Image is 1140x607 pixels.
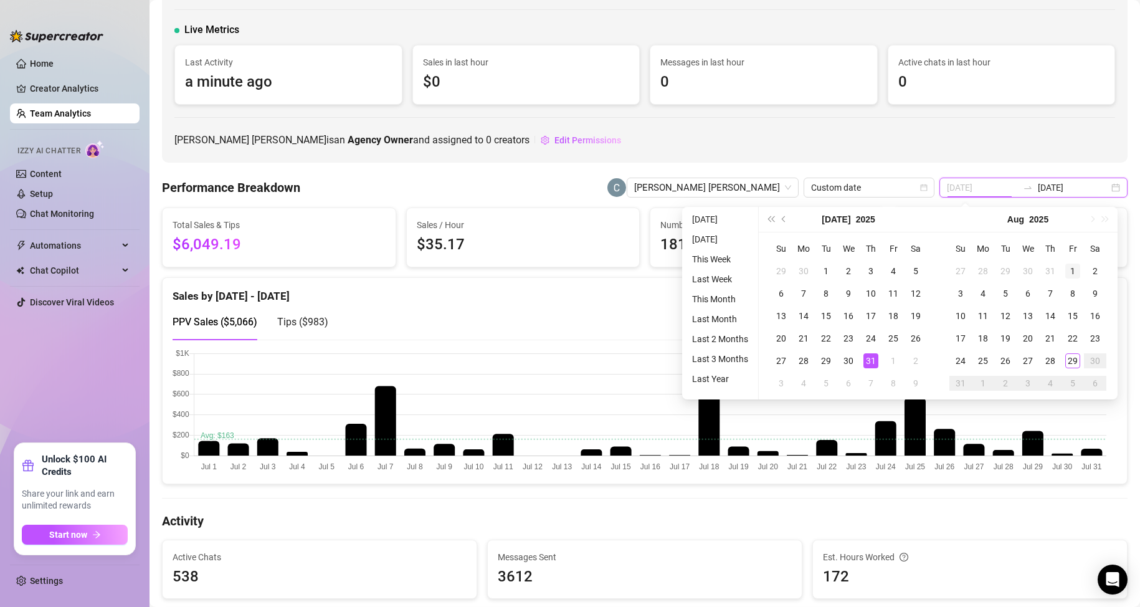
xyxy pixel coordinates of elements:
[1043,331,1058,346] div: 21
[837,260,860,282] td: 2025-07-02
[841,376,856,391] div: 6
[882,260,905,282] td: 2025-07-04
[994,260,1017,282] td: 2025-07-29
[1038,181,1109,194] input: End date
[1043,286,1058,301] div: 7
[1039,237,1062,260] th: Th
[860,372,882,394] td: 2025-08-07
[908,353,923,368] div: 2
[1039,327,1062,350] td: 2025-08-21
[905,305,927,327] td: 2025-07-19
[976,286,990,301] div: 4
[898,55,1105,69] span: Active chats in last hour
[898,70,1105,94] span: 0
[30,189,53,199] a: Setup
[1065,353,1080,368] div: 29
[860,350,882,372] td: 2025-07-31
[30,108,91,118] a: Team Analytics
[837,237,860,260] th: We
[423,55,630,69] span: Sales in last hour
[1043,376,1058,391] div: 4
[882,282,905,305] td: 2025-07-11
[863,376,878,391] div: 7
[1007,207,1024,232] button: Choose a month
[949,260,972,282] td: 2025-07-27
[796,286,811,301] div: 7
[17,145,80,157] span: Izzy AI Chatter
[837,372,860,394] td: 2025-08-06
[486,134,492,146] span: 0
[792,282,815,305] td: 2025-07-07
[900,550,908,564] span: question-circle
[49,530,87,540] span: Start now
[540,130,622,150] button: Edit Permissions
[348,134,413,146] b: Agency Owner
[554,135,621,145] span: Edit Permissions
[1065,376,1080,391] div: 5
[972,350,994,372] td: 2025-08-25
[1088,353,1103,368] div: 30
[774,353,789,368] div: 27
[770,260,792,282] td: 2025-06-29
[1017,372,1039,394] td: 2025-09-03
[30,576,63,586] a: Settings
[770,350,792,372] td: 2025-07-27
[819,376,834,391] div: 5
[173,233,386,257] span: $6,049.19
[173,550,467,564] span: Active Chats
[908,376,923,391] div: 9
[949,305,972,327] td: 2025-08-10
[185,55,392,69] span: Last Activity
[949,327,972,350] td: 2025-08-17
[972,372,994,394] td: 2025-09-01
[860,282,882,305] td: 2025-07-10
[1065,264,1080,279] div: 1
[994,372,1017,394] td: 2025-09-02
[1017,305,1039,327] td: 2025-08-13
[770,282,792,305] td: 2025-07-06
[687,351,753,366] li: Last 3 Months
[417,218,630,232] span: Sales / Hour
[792,237,815,260] th: Mo
[30,209,94,219] a: Chat Monitoring
[1084,305,1106,327] td: 2025-08-16
[660,233,873,257] span: 181
[1017,237,1039,260] th: We
[42,453,128,478] strong: Unlock $100 AI Credits
[16,266,24,275] img: Chat Copilot
[423,70,630,94] span: $0
[277,316,328,328] span: Tips ( $983 )
[998,308,1013,323] div: 12
[949,372,972,394] td: 2025-08-31
[905,350,927,372] td: 2025-08-02
[841,286,856,301] div: 9
[184,22,239,37] span: Live Metrics
[860,237,882,260] th: Th
[949,237,972,260] th: Su
[863,308,878,323] div: 17
[949,282,972,305] td: 2025-08-03
[815,372,837,394] td: 2025-08-05
[30,59,54,69] a: Home
[1062,327,1084,350] td: 2025-08-22
[920,184,928,191] span: calendar
[687,232,753,247] li: [DATE]
[815,305,837,327] td: 2025-07-15
[660,55,867,69] span: Messages in last hour
[30,236,118,256] span: Automations
[905,327,927,350] td: 2025-07-26
[1039,305,1062,327] td: 2025-08-14
[162,512,1128,530] h4: Activity
[22,488,128,512] span: Share your link and earn unlimited rewards
[1039,372,1062,394] td: 2025-09-04
[823,550,1117,564] div: Est. Hours Worked
[30,260,118,280] span: Chat Copilot
[1098,565,1128,595] div: Open Intercom Messenger
[841,264,856,279] div: 2
[908,331,923,346] div: 26
[998,376,1013,391] div: 2
[1065,308,1080,323] div: 15
[687,292,753,307] li: This Month
[770,327,792,350] td: 2025-07-20
[92,530,101,539] span: arrow-right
